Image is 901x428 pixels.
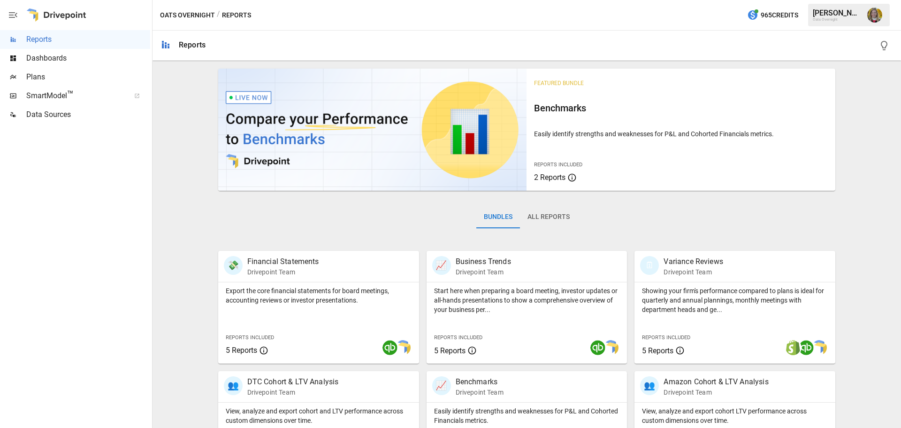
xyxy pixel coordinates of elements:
[434,335,482,341] span: Reports Included
[534,101,828,116] h6: Benchmarks
[476,206,520,228] button: Bundles
[26,109,150,120] span: Data Sources
[26,90,124,101] span: SmartModel
[664,267,723,277] p: Drivepoint Team
[179,40,206,49] div: Reports
[218,69,527,191] img: video thumbnail
[247,388,339,397] p: Drivepoint Team
[432,256,451,275] div: 📈
[67,89,74,101] span: ™
[217,9,220,21] div: /
[456,376,504,388] p: Benchmarks
[26,53,150,64] span: Dashboards
[520,206,577,228] button: All Reports
[603,340,618,355] img: smart model
[642,335,690,341] span: Reports Included
[224,256,243,275] div: 💸
[534,129,828,139] p: Easily identify strengths and weaknesses for P&L and Cohorted Financials metrics.
[534,162,582,168] span: Reports Included
[160,9,215,21] button: Oats Overnight
[226,346,257,355] span: 5 Reports
[862,2,888,28] button: Jackie Ghantous
[434,406,620,425] p: Easily identify strengths and weaknesses for P&L and Cohorted Financials metrics.
[434,286,620,314] p: Start here when preparing a board meeting, investor updates or all-hands presentations to show a ...
[226,406,412,425] p: View, analyze and export cohort and LTV performance across custom dimensions over time.
[247,267,319,277] p: Drivepoint Team
[590,340,605,355] img: quickbooks
[434,346,466,355] span: 5 Reports
[642,286,828,314] p: Showing your firm's performance compared to plans is ideal for quarterly and annual plannings, mo...
[226,335,274,341] span: Reports Included
[640,376,659,395] div: 👥
[867,8,882,23] img: Jackie Ghantous
[761,9,798,21] span: 965 Credits
[812,340,827,355] img: smart model
[743,7,802,24] button: 965Credits
[642,346,673,355] span: 5 Reports
[813,8,862,17] div: [PERSON_NAME]
[26,71,150,83] span: Plans
[664,388,768,397] p: Drivepoint Team
[396,340,411,355] img: smart model
[247,376,339,388] p: DTC Cohort & LTV Analysis
[226,286,412,305] p: Export the core financial statements for board meetings, accounting reviews or investor presentat...
[642,406,828,425] p: View, analyze and export cohort LTV performance across custom dimensions over time.
[456,267,511,277] p: Drivepoint Team
[813,17,862,22] div: Oats Overnight
[534,173,565,182] span: 2 Reports
[664,256,723,267] p: Variance Reviews
[664,376,768,388] p: Amazon Cohort & LTV Analysis
[224,376,243,395] div: 👥
[640,256,659,275] div: 🗓
[534,80,584,86] span: Featured Bundle
[799,340,814,355] img: quickbooks
[26,34,150,45] span: Reports
[247,256,319,267] p: Financial Statements
[786,340,801,355] img: shopify
[456,256,511,267] p: Business Trends
[432,376,451,395] div: 📈
[382,340,397,355] img: quickbooks
[456,388,504,397] p: Drivepoint Team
